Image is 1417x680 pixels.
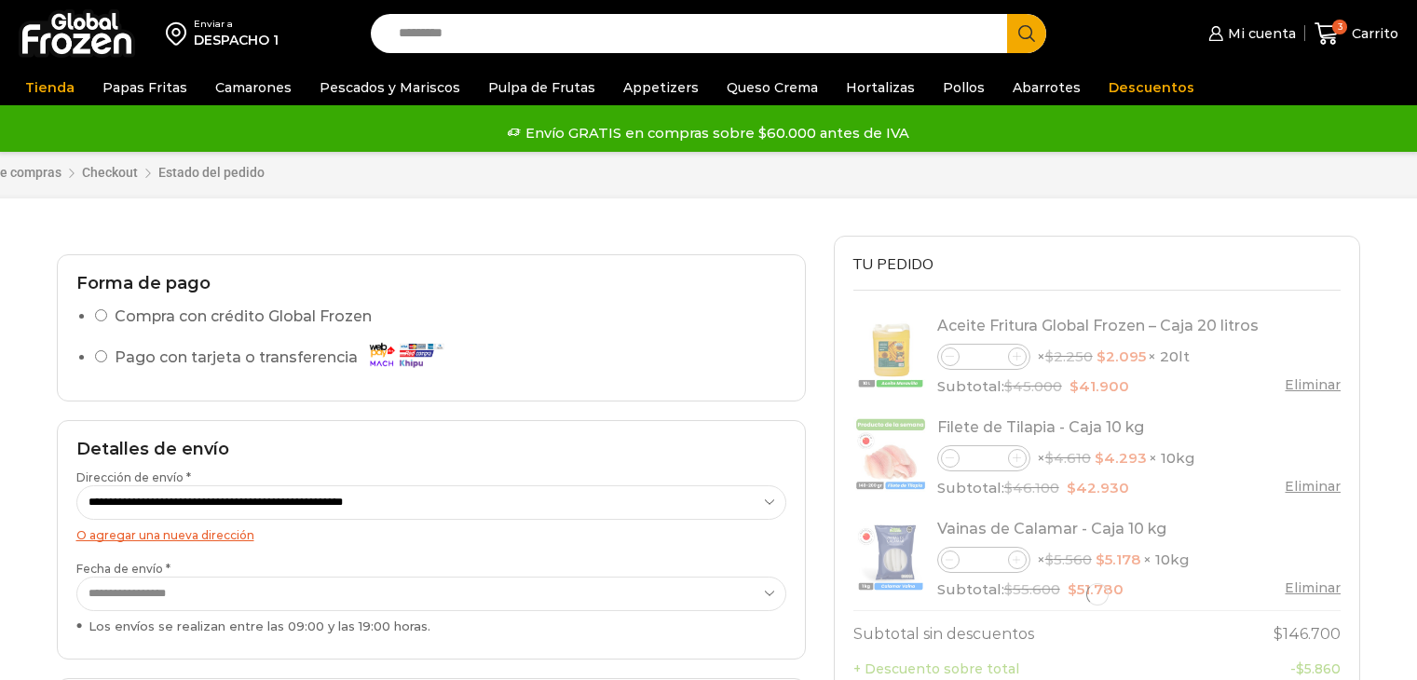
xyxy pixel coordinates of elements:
div: Enviar a [194,18,279,31]
a: Descuentos [1099,70,1204,105]
button: Search button [1007,14,1046,53]
h2: Detalles de envío [76,440,786,460]
a: Mi cuenta [1204,15,1295,52]
a: Tienda [16,70,84,105]
div: Los envíos se realizan entre las 09:00 y las 19:00 horas. [76,618,786,635]
a: Abarrotes [1003,70,1090,105]
span: Mi cuenta [1223,24,1296,43]
label: Pago con tarjeta o transferencia [115,342,453,374]
div: DESPACHO 1 [194,31,279,49]
img: Pago con tarjeta o transferencia [363,338,447,371]
span: Carrito [1347,24,1398,43]
label: Fecha de envío * [76,561,786,635]
select: Dirección de envío * [76,485,786,520]
select: Fecha de envío * Los envíos se realizan entre las 09:00 y las 19:00 horas. [76,577,786,611]
label: Compra con crédito Global Frozen [115,304,372,331]
label: Dirección de envío * [76,469,786,520]
a: Pulpa de Frutas [479,70,605,105]
h2: Forma de pago [76,274,786,294]
a: O agregar una nueva dirección [76,528,254,542]
a: Papas Fritas [93,70,197,105]
a: Appetizers [614,70,708,105]
span: Tu pedido [853,254,933,275]
img: address-field-icon.svg [166,18,194,49]
a: Hortalizas [837,70,924,105]
span: 3 [1332,20,1347,34]
a: Pescados y Mariscos [310,70,470,105]
a: Pollos [933,70,994,105]
a: 3 Carrito [1315,12,1398,56]
a: Camarones [206,70,301,105]
a: Queso Crema [717,70,827,105]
